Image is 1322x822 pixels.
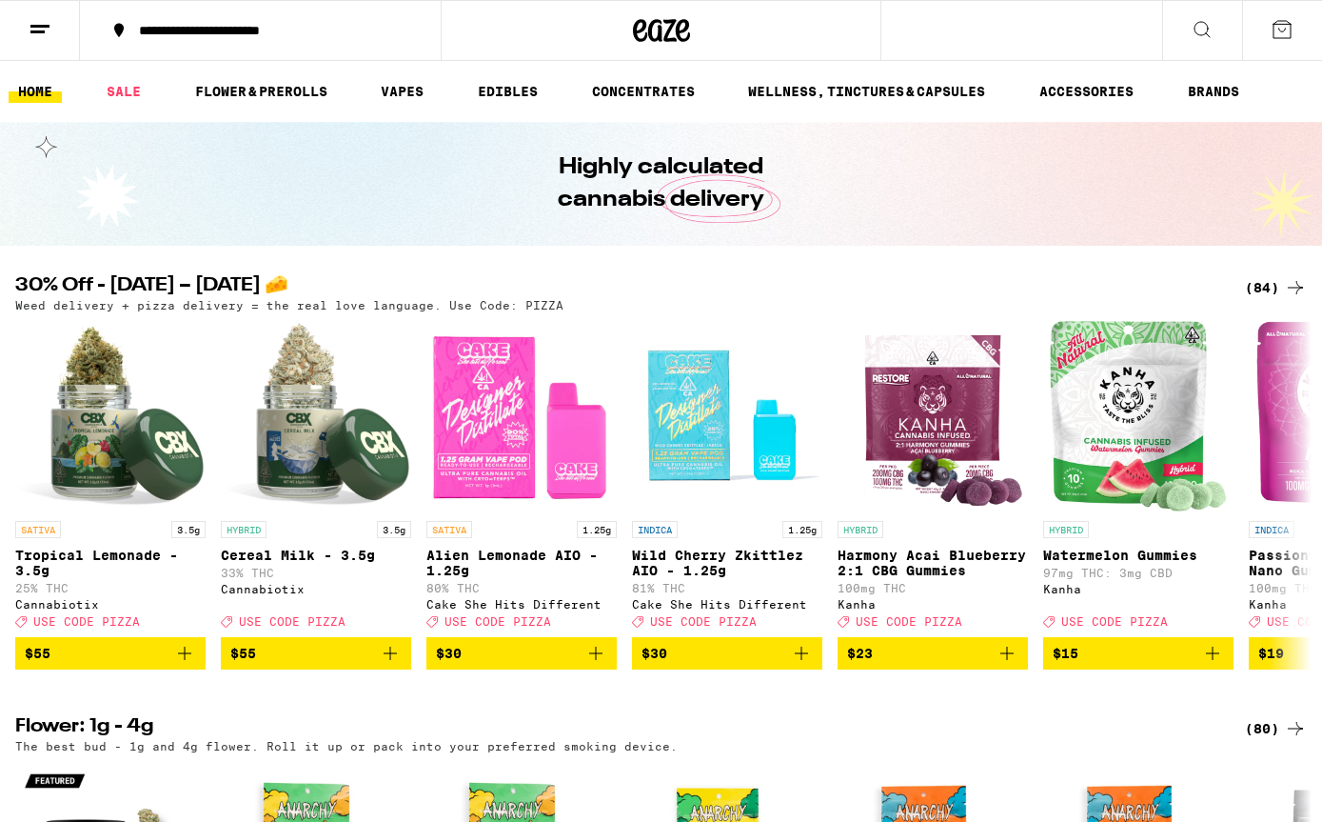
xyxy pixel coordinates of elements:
button: Add to bag [1043,637,1233,670]
a: CONCENTRATES [582,80,704,103]
h2: Flower: 1g - 4g [15,717,1213,740]
a: Open page for Harmony Acai Blueberry 2:1 CBG Gummies from Kanha [838,321,1028,637]
span: $19 [1258,646,1284,661]
h2: 30% Off - [DATE] – [DATE] 🧀 [15,276,1213,299]
span: USE CODE PIZZA [1061,615,1168,628]
button: BRANDS [1178,80,1249,103]
img: Kanha - Harmony Acai Blueberry 2:1 CBG Gummies [839,321,1025,511]
span: $30 [641,646,667,661]
span: $55 [230,646,256,661]
div: Cannabiotix [15,598,206,611]
h1: Highly calculated cannabis delivery [504,151,819,216]
p: Cereal Milk - 3.5g [221,548,411,563]
div: Cake She Hits Different [632,598,822,611]
p: Watermelon Gummies [1043,548,1233,563]
a: FLOWER & PREROLLS [186,80,337,103]
p: 100mg THC [838,582,1028,594]
a: WELLNESS, TINCTURES & CAPSULES [739,80,995,103]
p: SATIVA [426,521,472,538]
span: $15 [1053,646,1078,661]
span: USE CODE PIZZA [650,615,757,628]
p: Harmony Acai Blueberry 2:1 CBG Gummies [838,548,1028,578]
p: Weed delivery + pizza delivery = the real love language. Use Code: PIZZA [15,299,563,311]
p: HYBRID [221,521,266,538]
p: Tropical Lemonade - 3.5g [15,548,206,578]
p: Alien Lemonade AIO - 1.25g [426,548,617,578]
button: Add to bag [838,637,1028,670]
p: INDICA [1249,521,1294,538]
p: SATIVA [15,521,61,538]
p: INDICA [632,521,678,538]
span: USE CODE PIZZA [856,615,962,628]
span: $30 [436,646,462,661]
a: Open page for Tropical Lemonade - 3.5g from Cannabiotix [15,321,206,637]
a: (84) [1245,276,1307,299]
span: USE CODE PIZZA [239,615,345,628]
a: (80) [1245,717,1307,740]
p: 80% THC [426,582,617,594]
p: 25% THC [15,582,206,594]
p: 3.5g [171,521,206,538]
img: Cannabiotix - Tropical Lemonade - 3.5g [15,321,206,511]
div: Kanha [838,598,1028,611]
div: Cannabiotix [221,583,411,595]
p: HYBRID [838,521,883,538]
button: Add to bag [221,637,411,670]
a: ACCESSORIES [1030,80,1143,103]
button: Add to bag [426,637,617,670]
span: $23 [847,646,873,661]
button: Add to bag [15,637,206,670]
a: EDIBLES [468,80,547,103]
a: SALE [97,80,150,103]
a: HOME [9,80,62,103]
p: The best bud - 1g and 4g flower. Roll it up or pack into your preferred smoking device. [15,740,678,752]
img: Kanha - Watermelon Gummies [1050,321,1227,511]
p: 97mg THC: 3mg CBD [1043,567,1233,579]
span: USE CODE PIZZA [444,615,551,628]
p: 3.5g [377,521,411,538]
a: Open page for Watermelon Gummies from Kanha [1043,321,1233,637]
span: $55 [25,646,50,661]
a: Open page for Alien Lemonade AIO - 1.25g from Cake She Hits Different [426,321,617,637]
p: HYBRID [1043,521,1089,538]
a: VAPES [371,80,433,103]
p: 81% THC [632,582,822,594]
button: Add to bag [632,637,822,670]
p: 1.25g [782,521,822,538]
img: Cake She Hits Different - Wild Cherry Zkittlez AIO - 1.25g [632,321,822,511]
p: 33% THC [221,567,411,579]
div: Cake She Hits Different [426,598,617,611]
div: Kanha [1043,583,1233,595]
span: USE CODE PIZZA [33,615,140,628]
img: Cake She Hits Different - Alien Lemonade AIO - 1.25g [426,321,617,511]
a: Open page for Wild Cherry Zkittlez AIO - 1.25g from Cake She Hits Different [632,321,822,637]
p: 1.25g [577,521,617,538]
a: Open page for Cereal Milk - 3.5g from Cannabiotix [221,321,411,637]
img: Cannabiotix - Cereal Milk - 3.5g [221,321,411,511]
p: Wild Cherry Zkittlez AIO - 1.25g [632,548,822,578]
